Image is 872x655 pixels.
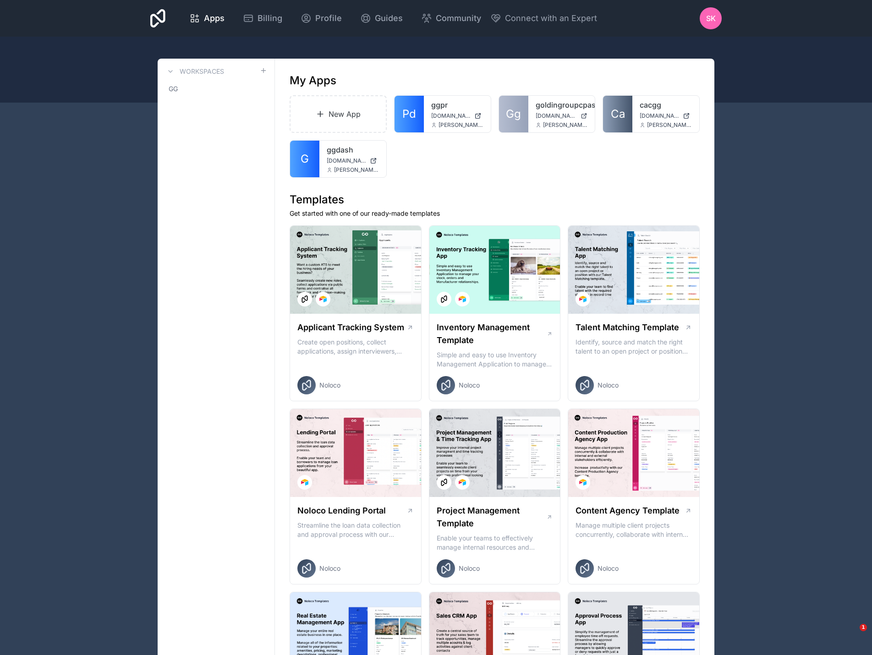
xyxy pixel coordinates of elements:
span: SK [706,13,716,24]
span: Noloco [598,564,619,573]
span: Gg [506,107,521,121]
h1: Applicant Tracking System [297,321,404,334]
a: Community [414,8,488,28]
a: Billing [236,8,290,28]
h1: Project Management Template [437,504,546,530]
img: Airtable Logo [301,479,308,486]
a: ggdash [327,144,379,155]
h1: Talent Matching Template [576,321,679,334]
span: Noloco [319,564,340,573]
a: Workspaces [165,66,224,77]
h1: Content Agency Template [576,504,680,517]
span: Guides [375,12,403,25]
span: [PERSON_NAME][EMAIL_ADDRESS][DOMAIN_NAME] [647,121,692,129]
button: Connect with an Expert [490,12,597,25]
span: Pd [402,107,416,121]
span: G [301,152,309,166]
p: Enable your teams to effectively manage internal resources and execute client projects on time. [437,534,553,552]
span: [PERSON_NAME][EMAIL_ADDRESS][DOMAIN_NAME] [543,121,588,129]
img: Airtable Logo [459,479,466,486]
a: [DOMAIN_NAME] [327,157,379,164]
p: Manage multiple client projects concurrently, collaborate with internal and external stakeholders... [576,521,692,539]
a: [DOMAIN_NAME] [640,112,692,120]
p: Get started with one of our ready-made templates [290,209,700,218]
span: [DOMAIN_NAME] [536,112,577,120]
span: [PERSON_NAME][EMAIL_ADDRESS][DOMAIN_NAME] [334,166,379,174]
a: cacgg [640,99,692,110]
a: New App [290,95,387,133]
a: ggpr [431,99,483,110]
a: Profile [293,8,349,28]
a: G [290,141,319,177]
span: Noloco [459,381,480,390]
p: Streamline the loan data collection and approval process with our Lending Portal template. [297,521,414,539]
span: Connect with an Expert [505,12,597,25]
img: Airtable Logo [459,295,466,303]
p: Identify, source and match the right talent to an open project or position with our Talent Matchi... [576,338,692,356]
p: Simple and easy to use Inventory Management Application to manage your stock, orders and Manufact... [437,350,553,369]
h1: Noloco Lending Portal [297,504,386,517]
span: Community [436,12,481,25]
a: Gg [499,96,528,132]
a: GG [165,81,267,97]
img: Airtable Logo [579,295,587,303]
h1: Inventory Management Template [437,321,547,347]
span: 1 [860,624,867,631]
span: Noloco [459,564,480,573]
a: [DOMAIN_NAME] [431,112,483,120]
a: [DOMAIN_NAME] [536,112,588,120]
a: Pd [395,96,424,132]
p: Create open positions, collect applications, assign interviewers, centralise candidate feedback a... [297,338,414,356]
a: goldingroupcpas [536,99,588,110]
img: Airtable Logo [319,295,327,303]
a: Ca [603,96,632,132]
span: Noloco [319,381,340,390]
a: Guides [353,8,410,28]
span: Profile [315,12,342,25]
a: Apps [182,8,232,28]
h1: My Apps [290,73,336,88]
span: Apps [204,12,225,25]
span: GG [169,84,178,93]
span: [DOMAIN_NAME] [431,112,471,120]
span: [PERSON_NAME][EMAIL_ADDRESS][DOMAIN_NAME] [439,121,483,129]
span: Ca [611,107,625,121]
span: Noloco [598,381,619,390]
iframe: Intercom live chat [841,624,863,646]
span: [DOMAIN_NAME] [640,112,679,120]
img: Airtable Logo [579,479,587,486]
h1: Templates [290,192,700,207]
span: [DOMAIN_NAME] [327,157,366,164]
h3: Workspaces [180,67,224,76]
span: Billing [258,12,282,25]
